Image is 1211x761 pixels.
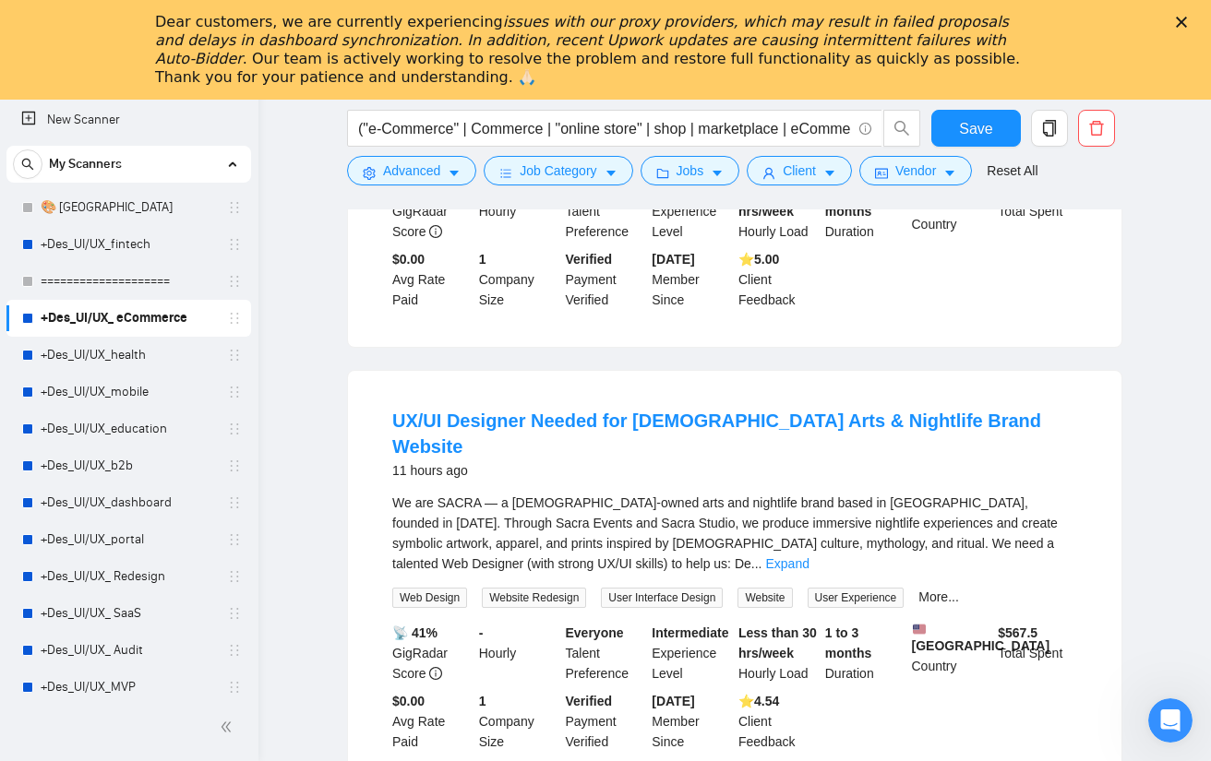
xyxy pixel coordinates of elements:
span: holder [227,348,242,363]
div: Member Since [648,249,735,310]
span: Web Design [392,588,467,608]
div: Client Feedback [735,249,821,310]
b: $0.00 [392,694,425,708]
a: +Des_UI/UX_education [41,410,216,447]
span: Save [959,117,992,140]
button: search [883,110,920,147]
div: Hourly [475,623,562,684]
div: Duration [821,181,908,242]
b: [DATE] [652,694,694,708]
div: Hourly Load [735,623,821,684]
a: +Des_UI/UX_MVP [41,669,216,706]
div: Total Spent [994,181,1081,242]
div: Total Spent [994,623,1081,684]
b: $ 567.5 [998,625,1037,640]
span: info-circle [859,123,871,135]
div: Experience Level [648,181,735,242]
span: info-circle [429,225,442,238]
a: Expand [765,556,809,571]
span: delete [1079,120,1114,137]
a: UX/UI Designer Needed for [DEMOGRAPHIC_DATA] Arts & Nightlife Brand Website [392,410,1041,457]
b: ⭐️ 4.54 [738,694,779,708]
span: search [14,158,42,171]
div: GigRadar Score [389,623,475,684]
span: holder [227,532,242,547]
a: +Des_UI/UX_dashboard [41,484,216,521]
span: Website [737,588,792,608]
a: Reset All [987,161,1037,181]
div: Duration [821,623,908,684]
b: $0.00 [392,252,425,267]
span: ... [751,556,762,571]
button: delete [1078,110,1115,147]
span: caret-down [943,166,956,180]
div: Avg Rate Paid [389,249,475,310]
b: Less than 30 hrs/week [738,625,817,660]
div: 11 hours ago [392,459,1077,482]
a: +Des_UI/UX_ eCommerce [41,300,216,337]
span: Job Category [520,161,596,181]
span: holder [227,311,242,326]
div: Experience Level [648,623,735,684]
span: User Experience [808,588,905,608]
a: More... [918,589,959,604]
button: idcardVendorcaret-down [859,156,972,185]
button: settingAdvancedcaret-down [347,156,476,185]
span: My Scanners [49,146,122,183]
li: New Scanner [6,101,251,138]
div: Company Size [475,691,562,752]
span: caret-down [605,166,617,180]
div: Talent Preference [562,623,649,684]
span: bars [499,166,512,180]
b: - [479,625,484,640]
a: 🎨 [GEOGRAPHIC_DATA] [41,189,216,226]
span: Website Redesign [482,588,586,608]
span: caret-down [448,166,461,180]
button: copy [1031,110,1068,147]
div: Client Feedback [735,691,821,752]
div: Закрыть [1176,17,1194,28]
span: copy [1032,120,1067,137]
div: Payment Verified [562,691,649,752]
div: We are SACRA — a [DEMOGRAPHIC_DATA]-owned arts and nightlife brand based in [GEOGRAPHIC_DATA], fo... [392,493,1077,574]
span: holder [227,237,242,252]
img: 🇺🇸 [913,623,926,636]
a: +Des_UI/UX_mobile [41,374,216,410]
div: Hourly Load [735,181,821,242]
b: 1 [479,252,486,267]
span: info-circle [429,667,442,680]
span: holder [227,569,242,584]
div: Payment Verified [562,249,649,310]
b: [DATE] [652,252,694,267]
button: folderJobscaret-down [641,156,740,185]
a: +Des_UI/UX_portal [41,521,216,558]
div: Country [908,181,995,242]
button: userClientcaret-down [747,156,852,185]
span: caret-down [711,166,724,180]
button: search [13,149,42,179]
span: Advanced [383,161,440,181]
a: +Des_UI/UX_ Redesign [41,558,216,595]
span: setting [363,166,376,180]
span: holder [227,643,242,658]
span: holder [227,495,242,510]
span: holder [227,680,242,695]
a: +Des_UI/UX_health [41,337,216,374]
span: holder [227,385,242,399]
span: idcard [875,166,888,180]
div: Talent Preference [562,181,649,242]
b: Everyone [566,625,624,640]
span: user [762,166,775,180]
b: ⭐️ 5.00 [738,252,779,267]
div: Country [908,623,995,684]
span: holder [227,274,242,289]
b: 1 [479,694,486,708]
span: holder [227,200,242,215]
span: search [884,120,919,137]
span: Jobs [677,161,704,181]
input: Search Freelance Jobs... [358,117,851,140]
span: holder [227,606,242,621]
span: folder [656,166,669,180]
b: [GEOGRAPHIC_DATA] [912,623,1050,653]
div: Avg Rate Paid [389,691,475,752]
